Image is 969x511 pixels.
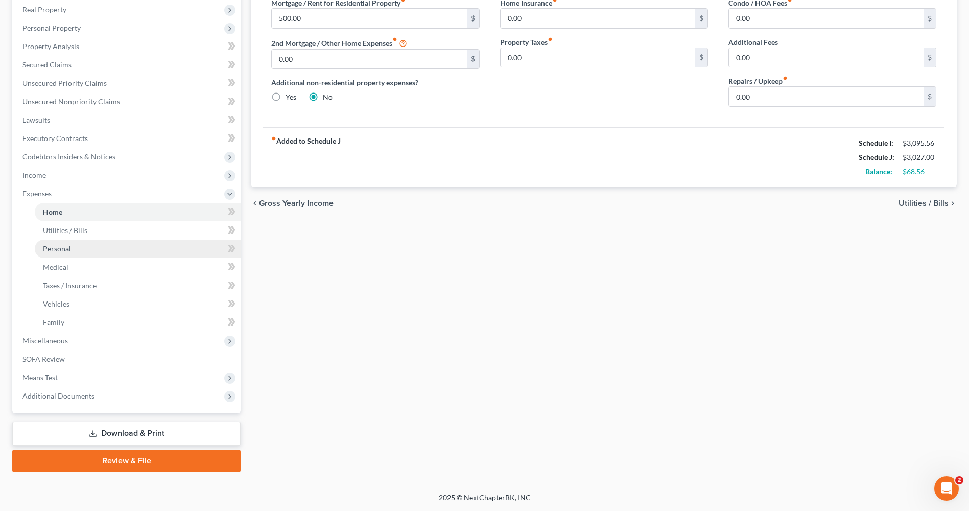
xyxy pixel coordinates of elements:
div: $3,095.56 [903,138,936,148]
span: Taxes / Insurance [43,281,97,290]
button: chevron_left Gross Yearly Income [251,199,334,207]
button: Utilities / Bills chevron_right [899,199,957,207]
span: SOFA Review [22,355,65,363]
span: Personal [43,244,71,253]
span: Lawsuits [22,115,50,124]
a: Secured Claims [14,56,241,74]
i: chevron_right [949,199,957,207]
strong: Added to Schedule J [271,136,341,179]
a: Medical [35,258,241,276]
a: Personal [35,240,241,258]
div: $ [924,87,936,106]
a: Review & File [12,450,241,472]
label: Additional non-residential property expenses? [271,77,479,88]
span: Miscellaneous [22,336,68,345]
span: Vehicles [43,299,69,308]
a: Utilities / Bills [35,221,241,240]
div: 2025 © NextChapterBK, INC [194,493,776,511]
label: Yes [286,92,296,102]
input: -- [272,50,466,69]
span: Utilities / Bills [43,226,87,235]
span: Utilities / Bills [899,199,949,207]
a: Lawsuits [14,111,241,129]
span: Unsecured Priority Claims [22,79,107,87]
strong: Balance: [865,167,892,176]
iframe: Intercom live chat [934,476,959,501]
i: fiber_manual_record [271,136,276,141]
input: -- [501,9,695,28]
span: Secured Claims [22,60,72,69]
a: Home [35,203,241,221]
div: $3,027.00 [903,152,936,162]
span: Unsecured Nonpriority Claims [22,97,120,106]
i: fiber_manual_record [548,37,553,42]
span: Medical [43,263,68,271]
div: $ [924,9,936,28]
span: Codebtors Insiders & Notices [22,152,115,161]
label: No [323,92,333,102]
span: Home [43,207,62,216]
a: Vehicles [35,295,241,313]
span: Property Analysis [22,42,79,51]
label: Additional Fees [728,37,778,48]
div: $ [924,48,936,67]
span: Income [22,171,46,179]
input: -- [729,48,924,67]
div: $ [467,50,479,69]
span: Expenses [22,189,52,198]
div: $68.56 [903,167,936,177]
span: Gross Yearly Income [259,199,334,207]
strong: Schedule J: [859,153,894,161]
a: Unsecured Priority Claims [14,74,241,92]
label: Property Taxes [500,37,553,48]
span: Additional Documents [22,391,94,400]
label: Repairs / Upkeep [728,76,788,86]
input: -- [729,9,924,28]
a: Family [35,313,241,332]
i: chevron_left [251,199,259,207]
input: -- [729,87,924,106]
div: $ [695,48,707,67]
span: 2 [955,476,963,484]
label: 2nd Mortgage / Other Home Expenses [271,37,407,49]
a: Unsecured Nonpriority Claims [14,92,241,111]
strong: Schedule I: [859,138,893,147]
span: Executory Contracts [22,134,88,143]
span: Family [43,318,64,327]
span: Personal Property [22,24,81,32]
span: Means Test [22,373,58,382]
a: SOFA Review [14,350,241,368]
i: fiber_manual_record [783,76,788,81]
a: Property Analysis [14,37,241,56]
div: $ [695,9,707,28]
a: Download & Print [12,422,241,446]
i: fiber_manual_record [392,37,397,42]
input: -- [272,9,466,28]
input: -- [501,48,695,67]
div: $ [467,9,479,28]
a: Executory Contracts [14,129,241,148]
span: Real Property [22,5,66,14]
a: Taxes / Insurance [35,276,241,295]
